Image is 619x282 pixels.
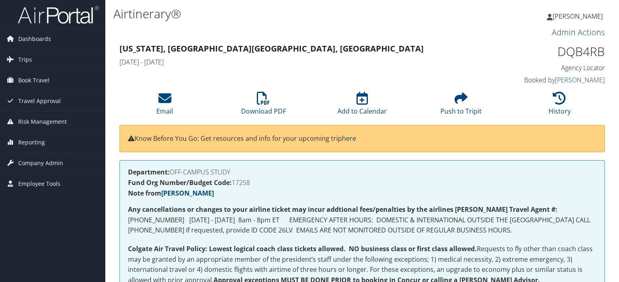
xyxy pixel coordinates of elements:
[128,168,170,177] strong: Department:
[337,96,387,116] a: Add to Calendar
[493,43,605,60] h1: DQB4RB
[547,4,611,28] a: [PERSON_NAME]
[18,70,49,90] span: Book Travel
[549,96,571,116] a: History
[18,91,61,111] span: Travel Approval
[18,132,45,153] span: Reporting
[241,96,286,116] a: Download PDF
[128,205,453,214] strong: Any cancellations or changes to your airline ticket may incur addtional fees/penalties by the air...
[156,96,173,116] a: Email
[440,96,482,116] a: Push to Tripit
[128,178,232,187] strong: Fund Org Number/Budget Code:
[493,75,605,84] h4: Booked by
[128,133,596,144] p: Know Before You Go: Get resources and info for your upcoming trip
[128,179,596,186] h4: 17258
[120,43,424,54] strong: [US_STATE], [GEOGRAPHIC_DATA] [GEOGRAPHIC_DATA], [GEOGRAPHIC_DATA]
[113,5,445,22] h1: Airtinerary®
[553,12,603,21] span: [PERSON_NAME]
[18,5,99,24] img: airportal-logo.png
[128,169,596,175] h4: OFF-CAMPUS STUDY
[128,205,596,236] p: [PHONE_NUMBER] [DATE] - [DATE] 8am - 8pm ET EMERGENCY AFTER HOURS: DOMESTIC & INTERNATIONAL OUTSI...
[18,29,51,49] span: Dashboards
[128,189,214,198] strong: Note from
[493,63,605,72] h4: Agency Locator
[455,205,557,214] strong: [PERSON_NAME] Travel Agent #:
[552,27,605,38] a: Admin Actions
[128,244,477,253] strong: Colgate Air Travel Policy: Lowest logical coach class tickets allowed. NO business class or first...
[555,75,605,84] a: [PERSON_NAME]
[18,50,32,70] span: Trips
[161,189,214,198] a: [PERSON_NAME]
[120,58,480,67] h4: [DATE] - [DATE]
[18,174,60,194] span: Employee Tools
[18,153,63,173] span: Company Admin
[18,112,67,132] span: Risk Management
[342,134,356,143] a: here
